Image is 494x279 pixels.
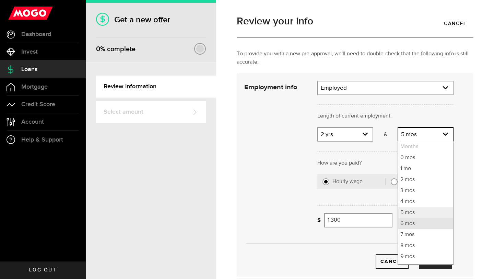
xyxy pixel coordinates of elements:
[398,251,453,262] li: 9 mos
[398,240,453,251] li: 8 mos
[398,229,453,240] li: 7 mos
[398,218,453,229] li: 6 mos
[373,131,398,139] p: &
[244,84,297,91] strong: Employment info
[398,141,453,152] li: Months
[237,50,473,66] p: To provide you with a new pre-approval, we'll need to double-check that the following info is sti...
[96,76,216,98] a: Review information
[398,262,453,273] li: 10 mos
[398,207,453,218] li: 5 mos
[21,84,48,90] span: Mortgage
[21,101,55,108] span: Credit Score
[398,196,453,207] li: 4 mos
[376,254,409,269] button: Cancel
[318,81,453,94] a: expand select
[96,45,100,53] span: 0
[322,178,329,185] input: Hourly wage
[237,16,473,26] h1: Review your info
[96,15,206,25] h1: Get a new offer
[398,128,453,141] a: expand select
[398,163,453,174] li: 1 mo
[96,43,136,55] div: % complete
[332,178,385,185] label: Hourly wage
[398,152,453,163] li: 0 mos
[21,137,63,143] span: Help & Support
[317,112,454,120] p: Length of current employment:
[318,128,373,141] a: expand select
[398,185,453,196] li: 3 mos
[21,49,38,55] span: Invest
[21,66,37,72] span: Loans
[21,119,44,125] span: Account
[398,174,453,185] li: 2 mos
[317,159,454,167] p: How are you paid?
[391,178,398,185] input: Salary
[29,268,56,272] span: Log out
[21,31,51,37] span: Dashboard
[437,16,473,31] a: Cancel
[5,3,26,23] button: Open LiveChat chat widget
[96,101,206,123] a: Select amount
